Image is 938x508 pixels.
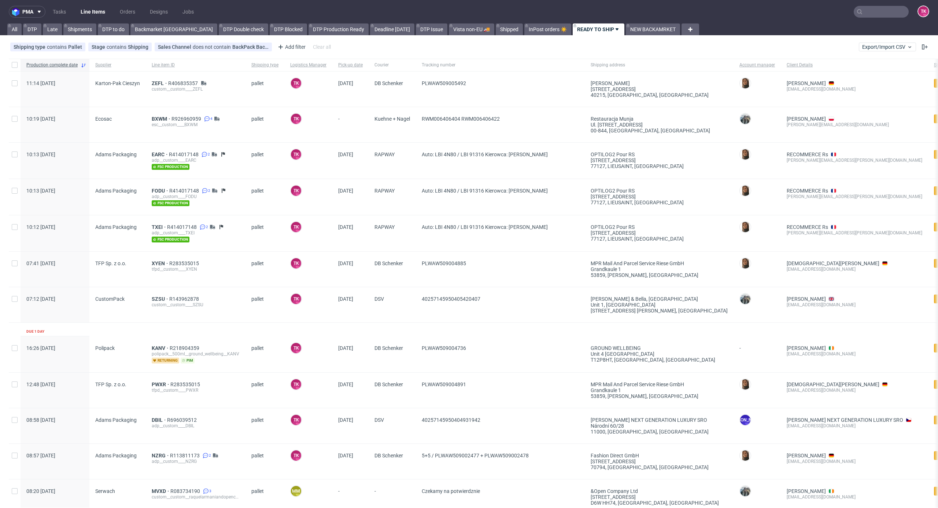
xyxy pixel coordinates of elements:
a: DTP to do [98,23,129,35]
span: [DATE] [338,188,353,194]
span: [DATE] [338,453,353,458]
div: Grandkaule 1 [591,387,728,393]
a: R926960959 [171,116,203,122]
span: Auto: LBI 4N80 / LBI 91316 Kierowca: [PERSON_NAME] [422,188,548,194]
figcaption: TK [291,415,301,425]
div: 77127, LIEUSAINT , [GEOGRAPHIC_DATA] [591,163,728,169]
span: PLWAW509004891 [422,381,466,387]
img: Angelina Marć [740,379,750,390]
div: Pallet [68,44,82,50]
a: Shipped [496,23,523,35]
div: [PERSON_NAME] [591,80,728,86]
span: fsc production [152,164,189,170]
div: Národní 60/28 [591,423,728,429]
span: R406835357 [168,80,199,86]
figcaption: MM [291,486,301,496]
span: R696039512 [167,417,198,423]
a: KANV [152,345,170,351]
div: D6W HH74, [GEOGRAPHIC_DATA] , [GEOGRAPHIC_DATA] [591,500,728,506]
div: adp__custom____TXEI [152,230,240,236]
span: TFP Sp. z o.o. [95,381,126,387]
a: [PERSON_NAME] [787,453,826,458]
a: EARC [152,151,169,157]
span: DB Schenker [374,381,410,399]
span: XYEN [152,260,169,266]
span: DSV [374,296,410,314]
span: fsc production [152,237,189,242]
span: pallet [251,80,278,98]
span: Adams Packaging [95,224,137,230]
span: [DATE] [338,417,353,423]
img: Angelina Marć [740,78,750,88]
span: 2 [209,453,211,458]
div: Shipping [128,44,148,50]
div: [STREET_ADDRESS] [591,458,728,464]
span: R083734190 [170,488,202,494]
span: Shipping type [14,44,47,50]
div: Clear all [311,42,332,52]
a: Deadline [DATE] [370,23,414,35]
div: custom__custom__raquelarmaniandopenco__MVXD [152,494,240,500]
a: BXWM [152,116,171,122]
a: [PERSON_NAME] NEXT GENERATION LUXURY SRO [787,417,903,423]
a: Designs [145,6,172,18]
span: fsc production [152,200,189,206]
a: R218904359 [170,345,201,351]
div: [EMAIL_ADDRESS][DOMAIN_NAME] [787,351,922,357]
span: 2 [208,188,210,194]
div: adp__custom____FODU [152,194,240,200]
div: adp__custom____DBIL [152,423,240,429]
a: R414017148 [169,151,200,157]
div: [EMAIL_ADDRESS][DOMAIN_NAME] [787,423,922,429]
div: [STREET_ADDRESS] [591,230,728,236]
div: [EMAIL_ADDRESS][DOMAIN_NAME] [787,494,922,500]
span: FODU [152,188,169,194]
span: RAPWAY [374,151,410,170]
span: Kuehne + Nagel [374,116,410,134]
span: Shipping type [251,62,278,68]
img: Angelina Marć [740,186,750,196]
span: Ecosac [95,116,112,122]
div: 40215, [GEOGRAPHIC_DATA] , [GEOGRAPHIC_DATA] [591,92,728,98]
div: adp__custom____NZRG [152,458,240,464]
button: Export/Import CSV [859,43,916,51]
div: [PERSON_NAME] & Bella, [GEOGRAPHIC_DATA] [591,296,728,302]
a: 4 [203,116,213,122]
span: Logistics Manager [290,62,326,68]
span: 08:58 [DATE] [26,417,55,423]
a: DTP Issue [416,23,447,35]
figcaption: TK [291,450,301,461]
span: Shipping address [591,62,728,68]
span: PLWAW509004736 [422,345,466,351]
span: 08:57 [DATE] [26,453,55,458]
a: InPost orders ☀️ [524,23,571,35]
span: Serwach [95,488,115,494]
div: tfpd__custom____XYEN [152,266,240,272]
span: Production complete date [26,62,78,68]
span: Courier [374,62,410,68]
span: ZEFL [152,80,168,86]
span: DB Schenker [374,453,410,470]
a: R283535015 [169,260,200,266]
span: PLWAW509004885 [422,260,466,266]
a: 3 [202,488,211,494]
span: 10:12 [DATE] [26,224,55,230]
span: pma [22,9,33,14]
a: SZSU [152,296,169,302]
span: TXEI [152,224,167,230]
span: 2 [206,224,208,230]
a: [PERSON_NAME] [787,116,826,122]
figcaption: TK [291,114,301,124]
div: MPR Mail and Parcel Service Riese GmbH [591,381,728,387]
span: - [338,116,363,134]
a: [PERSON_NAME] [787,488,826,494]
div: OPTILOG2 pour RS [591,151,728,157]
a: PWXR [152,381,170,387]
span: Line item ID [152,62,240,68]
span: [DATE] [338,80,353,86]
div: [EMAIL_ADDRESS][DOMAIN_NAME] [787,86,922,92]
